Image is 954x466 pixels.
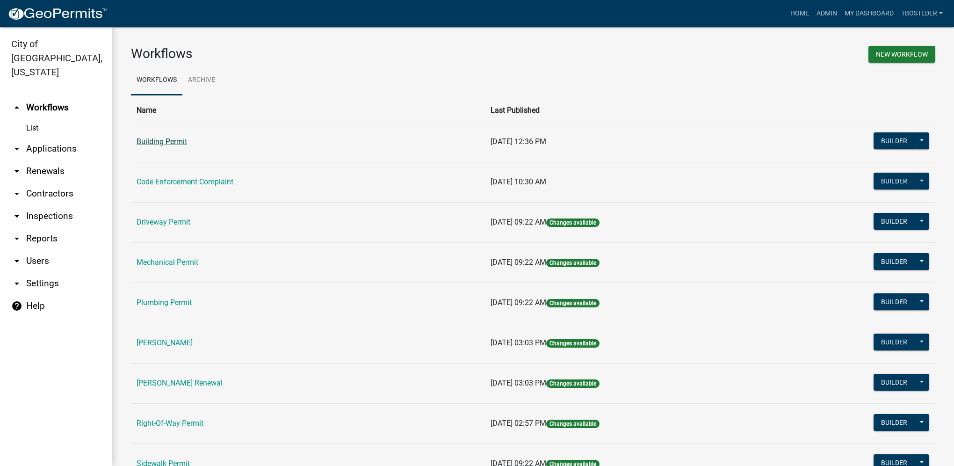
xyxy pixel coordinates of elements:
span: [DATE] 03:03 PM [491,379,546,387]
a: Building Permit [137,137,187,146]
i: arrow_drop_down [11,166,22,177]
button: Builder [874,173,915,189]
h3: Workflows [131,46,526,62]
button: New Workflow [868,46,935,63]
button: Builder [874,253,915,270]
a: Archive [182,66,221,95]
i: arrow_drop_down [11,188,22,199]
span: [DATE] 03:03 PM [491,338,546,347]
th: Name [131,99,485,122]
a: Mechanical Permit [137,258,198,267]
th: Last Published [485,99,773,122]
a: Code Enforcement Complaint [137,177,233,186]
i: arrow_drop_down [11,278,22,289]
a: Workflows [131,66,182,95]
i: help [11,300,22,312]
a: [PERSON_NAME] [137,338,193,347]
span: Changes available [546,299,600,307]
span: Changes available [546,259,600,267]
span: Changes available [546,379,600,388]
i: arrow_drop_down [11,255,22,267]
a: My Dashboard [841,5,897,22]
button: Builder [874,334,915,350]
button: Builder [874,132,915,149]
span: [DATE] 09:22 AM [491,298,546,307]
span: [DATE] 09:22 AM [491,218,546,226]
button: Builder [874,414,915,431]
span: [DATE] 10:30 AM [491,177,546,186]
span: [DATE] 02:57 PM [491,419,546,428]
a: Driveway Permit [137,218,190,226]
i: arrow_drop_up [11,102,22,113]
span: [DATE] 09:22 AM [491,258,546,267]
i: arrow_drop_down [11,143,22,154]
a: Plumbing Permit [137,298,192,307]
a: Right-Of-Way Permit [137,419,203,428]
span: Changes available [546,420,600,428]
i: arrow_drop_down [11,211,22,222]
button: Builder [874,374,915,391]
button: Builder [874,293,915,310]
a: Home [787,5,813,22]
span: Changes available [546,218,600,227]
a: Admin [813,5,841,22]
span: [DATE] 12:36 PM [491,137,546,146]
a: tbosteder [897,5,947,22]
button: Builder [874,213,915,230]
i: arrow_drop_down [11,233,22,244]
span: Changes available [546,339,600,348]
a: [PERSON_NAME] Renewal [137,379,223,387]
